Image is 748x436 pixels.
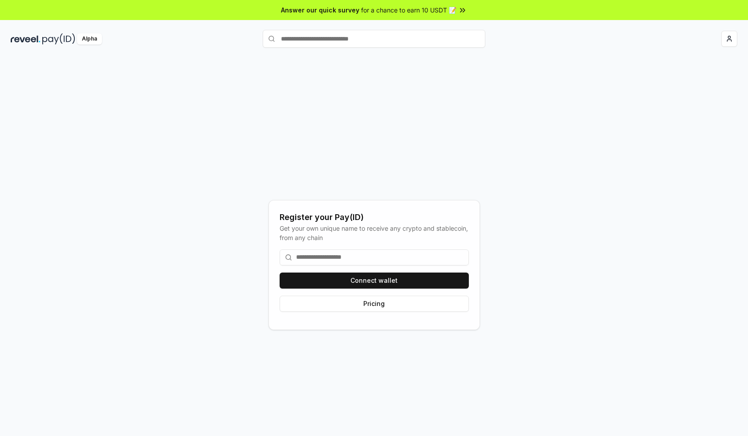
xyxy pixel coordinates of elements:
[281,5,359,15] span: Answer our quick survey
[280,296,469,312] button: Pricing
[280,211,469,224] div: Register your Pay(ID)
[42,33,75,45] img: pay_id
[11,33,41,45] img: reveel_dark
[77,33,102,45] div: Alpha
[361,5,456,15] span: for a chance to earn 10 USDT 📝
[280,273,469,289] button: Connect wallet
[280,224,469,242] div: Get your own unique name to receive any crypto and stablecoin, from any chain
